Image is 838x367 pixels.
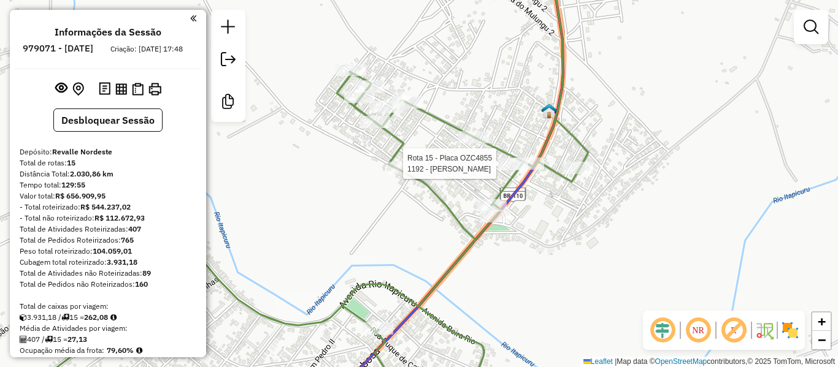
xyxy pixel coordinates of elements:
a: Nova sessão e pesquisa [216,15,240,42]
strong: 79,60% [107,346,134,355]
button: Visualizar relatório de Roteirização [113,80,129,97]
div: Distância Total: [20,168,196,180]
span: Exibir rótulo [719,316,748,345]
strong: 160 [135,279,148,289]
div: Criação: [DATE] 17:48 [106,44,188,55]
strong: R$ 656.909,95 [55,191,106,200]
div: - Total roteirizado: [20,202,196,213]
i: Total de Atividades [20,336,27,343]
img: Cipó [541,103,557,119]
div: Depósito: [20,146,196,157]
strong: 15 [67,158,75,167]
div: 407 / 15 = [20,334,196,345]
button: Desbloquear Sessão [53,108,163,132]
span: | [615,357,617,366]
a: Leaflet [583,357,613,366]
div: Tempo total: [20,180,196,191]
strong: R$ 544.237,02 [80,202,131,211]
em: Média calculada utilizando a maior ocupação (%Peso ou %Cubagem) de cada rota da sessão. Rotas cro... [136,347,142,354]
a: Clique aqui para minimizar o painel [190,11,196,25]
img: Fluxo de ruas [755,320,774,340]
div: Total de caixas por viagem: [20,301,196,312]
a: OpenStreetMap [655,357,707,366]
i: Cubagem total roteirizado [20,314,27,321]
a: Zoom in [812,312,831,331]
h6: 979071 - [DATE] [23,43,93,54]
div: Total de Atividades Roteirizadas: [20,224,196,235]
a: Zoom out [812,331,831,349]
div: Média de Atividades por viagem: [20,323,196,334]
strong: Revalle Nordeste [52,147,112,156]
strong: 104.059,01 [93,246,132,255]
strong: R$ 112.672,93 [94,213,145,222]
strong: 3.931,18 [107,257,137,267]
span: + [818,314,826,329]
button: Logs desbloquear sessão [96,80,113,99]
strong: 2.030,86 km [70,169,113,178]
div: Peso total roteirizado: [20,246,196,257]
h4: Informações da Sessão [55,26,161,38]
strong: 89 [142,268,151,278]
strong: 129:55 [61,180,85,189]
span: − [818,332,826,347]
div: Total de Pedidos não Roteirizados: [20,279,196,290]
button: Centralizar mapa no depósito ou ponto de apoio [70,80,86,99]
div: Valor total: [20,191,196,202]
div: Cubagem total roteirizado: [20,257,196,268]
button: Exibir sessão original [53,79,70,99]
strong: 27,13 [67,335,87,344]
button: Imprimir Rotas [146,80,164,98]
strong: 765 [121,235,134,244]
a: Exibir filtros [799,15,823,39]
strong: 262,08 [84,312,108,322]
a: Exportar sessão [216,47,240,75]
div: 3.931,18 / 15 = [20,312,196,323]
i: Total de rotas [45,336,53,343]
strong: 407 [128,224,141,233]
span: Ocultar NR [683,316,713,345]
div: Total de Pedidos Roteirizados: [20,235,196,246]
a: Criar modelo [216,89,240,117]
span: Ocultar deslocamento [648,316,677,345]
div: Map data © contributors,© 2025 TomTom, Microsoft [580,357,838,367]
button: Visualizar Romaneio [129,80,146,98]
img: Exibir/Ocultar setores [780,320,800,340]
i: Meta Caixas/viagem: 1,00 Diferença: 261,08 [110,314,117,321]
div: - Total não roteirizado: [20,213,196,224]
div: Total de rotas: [20,157,196,168]
i: Total de rotas [61,314,69,321]
div: Total de Atividades não Roteirizadas: [20,268,196,279]
span: Ocupação média da frota: [20,346,104,355]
